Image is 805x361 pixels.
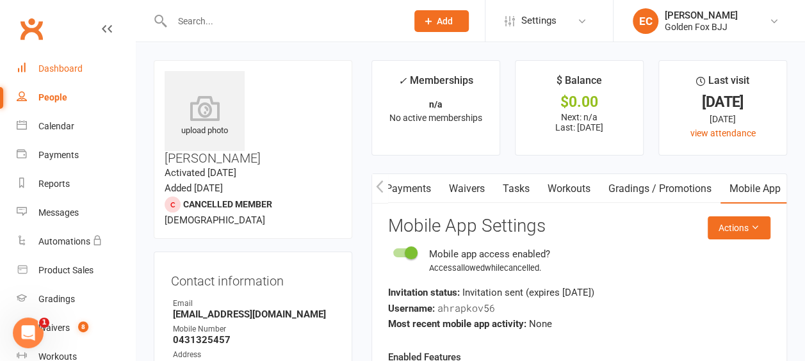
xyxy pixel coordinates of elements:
[17,141,135,170] a: Payments
[539,263,541,273] span: .
[39,317,49,328] span: 1
[526,287,594,298] span: (expires [DATE] )
[38,323,70,333] div: Waivers
[527,112,631,132] p: Next: n/a Last: [DATE]
[599,174,720,204] a: Gradings / Promotions
[38,236,90,246] div: Automations
[38,179,70,189] div: Reports
[17,314,135,342] a: Waivers 8
[521,6,557,35] span: Settings
[38,294,75,304] div: Gradings
[557,72,602,95] div: $ Balance
[388,303,435,314] strong: Username:
[388,318,526,330] strong: Most recent mobile app activity:
[173,334,335,346] strong: 0431325457
[173,349,335,361] div: Address
[429,262,550,275] div: Access allowed while cancelled
[708,216,770,239] button: Actions
[17,112,135,141] a: Calendar
[17,83,135,112] a: People
[13,317,44,348] iframe: Intercom live chat
[377,174,440,204] a: Payments
[388,287,460,298] strong: Invitation status:
[17,170,135,198] a: Reports
[429,246,550,262] div: Mobile app access enabled?
[437,16,453,26] span: Add
[38,207,79,218] div: Messages
[494,174,539,204] a: Tasks
[414,10,469,32] button: Add
[173,309,335,320] strong: [EMAIL_ADDRESS][DOMAIN_NAME]
[437,301,495,314] span: ahrapkov56
[171,269,335,288] h3: Contact information
[17,54,135,83] a: Dashboard
[173,298,335,310] div: Email
[389,113,482,123] span: No active memberships
[38,121,74,131] div: Calendar
[720,174,790,204] a: Mobile App
[398,75,407,87] i: ✓
[398,72,473,96] div: Memberships
[165,167,236,179] time: Activated [DATE]
[38,265,94,275] div: Product Sales
[388,216,770,236] h3: Mobile App Settings
[665,10,738,21] div: [PERSON_NAME]
[38,63,83,74] div: Dashboard
[15,13,47,45] a: Clubworx
[690,128,755,138] a: view attendance
[429,99,443,109] strong: n/a
[529,318,552,330] span: None
[183,199,272,209] span: Cancelled member
[165,214,265,226] span: [DEMOGRAPHIC_DATA]
[38,92,67,102] div: People
[165,95,245,138] div: upload photo
[165,182,223,194] time: Added [DATE]
[78,321,88,332] span: 8
[665,21,738,33] div: Golden Fox BJJ
[388,285,770,300] div: Invitation sent
[168,12,398,30] input: Search...
[633,8,658,34] div: EC
[165,71,341,165] h3: [PERSON_NAME]
[527,95,631,109] div: $0.00
[17,227,135,256] a: Automations
[17,285,135,314] a: Gradings
[38,150,79,160] div: Payments
[539,174,599,204] a: Workouts
[440,174,494,204] a: Waivers
[17,256,135,285] a: Product Sales
[173,323,335,335] div: Mobile Number
[671,112,775,126] div: [DATE]
[17,198,135,227] a: Messages
[696,72,749,95] div: Last visit
[671,95,775,109] div: [DATE]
